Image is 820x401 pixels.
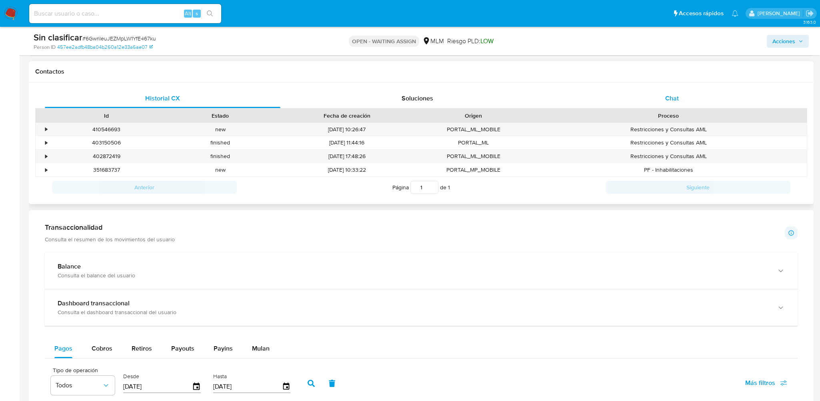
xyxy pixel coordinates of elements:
span: s [196,10,198,17]
div: MLM [422,37,444,46]
span: Acciones [772,35,795,48]
div: Origen [422,112,524,120]
span: Historial CX [145,94,180,103]
b: Sin clasificar [34,31,82,44]
a: Salir [806,9,814,18]
div: finished [163,136,277,149]
p: diego.ortizcastro@mercadolibre.com.mx [758,10,803,17]
p: OPEN - WAITING ASSIGN [349,36,419,47]
span: Alt [185,10,191,17]
div: 351683737 [50,163,163,176]
span: Riesgo PLD: [447,37,494,46]
span: 3.163.0 [803,19,816,25]
a: 457ee2adfb48ba04b260a12e33a6ae07 [57,44,153,51]
span: Accesos rápidos [679,9,724,18]
div: PORTAL_ML_MOBILE [416,123,530,136]
div: PORTAL_MP_MOBILE [416,163,530,176]
button: Acciones [767,35,809,48]
div: Restricciones y Consultas AML [530,123,807,136]
div: [DATE] 11:44:16 [277,136,417,149]
button: search-icon [202,8,218,19]
span: # 6GwrileuJEZMpLW1YfE467ku [82,34,156,42]
button: Siguiente [606,181,791,194]
div: Estado [169,112,271,120]
h1: Contactos [35,68,807,76]
button: Anterior [52,181,237,194]
div: new [163,123,277,136]
div: Proceso [536,112,801,120]
div: finished [163,150,277,163]
span: Soluciones [402,94,433,103]
div: • [45,126,47,133]
div: • [45,166,47,174]
a: Notificaciones [732,10,738,17]
b: Person ID [34,44,56,51]
div: 410546693 [55,126,158,133]
div: • [45,152,47,160]
span: Chat [665,94,679,103]
input: Buscar usuario o caso... [29,8,221,19]
div: Restricciones y Consultas AML [530,150,807,163]
span: Página de [392,181,450,194]
span: LOW [480,36,494,46]
div: PORTAL_ML_MOBILE [416,150,530,163]
div: • [45,139,47,146]
div: PF - Inhabilitaciones [530,163,807,176]
div: Restricciones y Consultas AML [530,136,807,149]
div: [DATE] 10:26:47 [277,123,417,136]
div: 402872419 [55,152,158,160]
div: 403150506 [55,139,158,146]
div: Id [55,112,158,120]
div: PORTAL_ML [416,136,530,149]
div: [DATE] 17:48:26 [277,150,417,163]
div: [DATE] 10:33:22 [277,163,417,176]
div: Fecha de creación [283,112,411,120]
div: new [163,163,277,176]
span: 1 [448,183,450,191]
